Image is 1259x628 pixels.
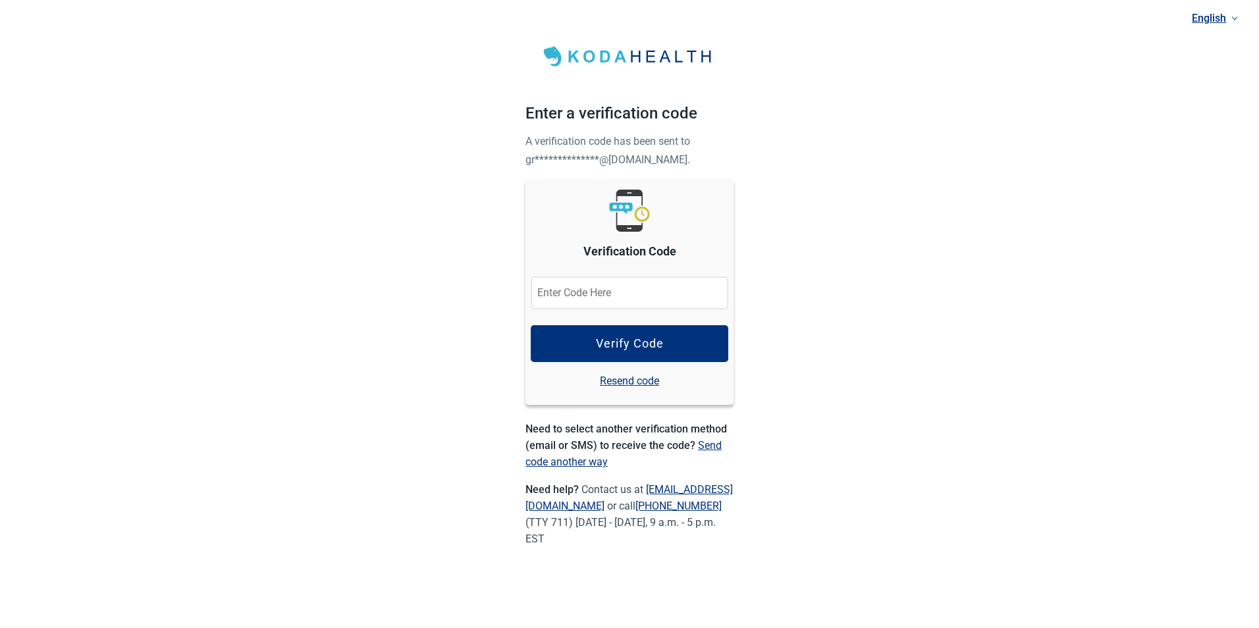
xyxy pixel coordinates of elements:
[1187,7,1243,29] a: Current language: English
[536,42,723,71] img: Koda Health
[600,373,659,389] a: Resend code
[525,483,581,496] span: Need help?
[596,337,664,350] div: Verify Code
[525,423,727,452] span: Need to select another verification method (email or SMS) to receive the code?
[583,242,676,261] label: Verification Code
[531,276,728,309] input: Enter Code Here
[525,516,716,545] span: [DATE] - [DATE], 9 a.m. - 5 p.m. EST
[525,101,734,132] h1: Enter a verification code
[531,325,728,362] button: Verify Code
[525,500,722,529] span: or call (TTY 711)
[635,500,722,512] a: [PHONE_NUMBER]
[1231,15,1238,22] span: down
[525,483,733,512] span: Contact us at
[525,483,733,512] a: [EMAIL_ADDRESS][DOMAIN_NAME]
[525,16,734,573] main: Main content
